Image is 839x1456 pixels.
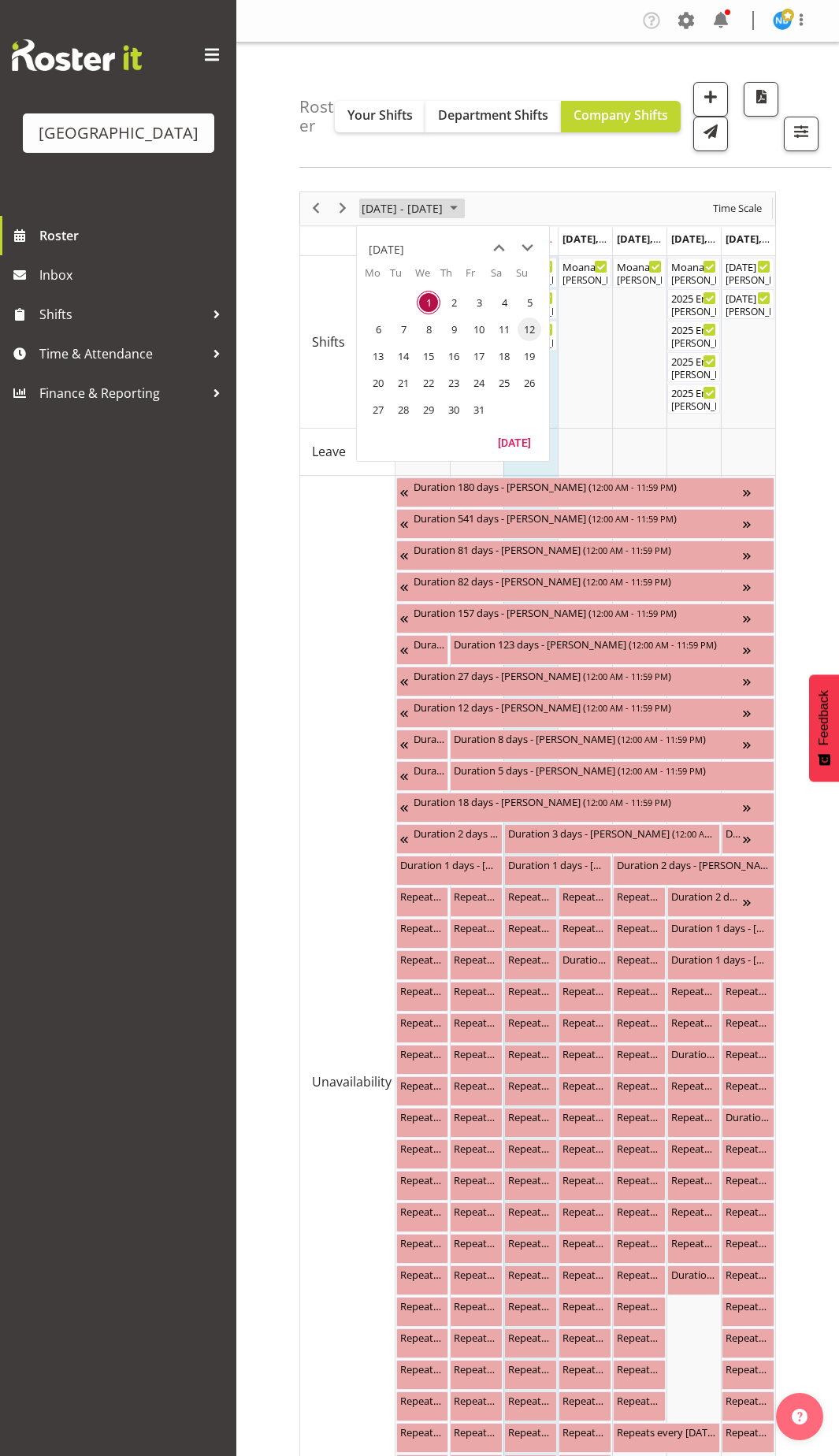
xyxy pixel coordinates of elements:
[400,919,445,935] div: Repeats every [DATE] - [PERSON_NAME] ( )
[617,1203,662,1219] div: Repeats every [DATE], [DATE], [DATE], [DATE], [DATE] - [PERSON_NAME] ( )
[504,1297,557,1327] div: Unavailability"s event - Repeats every wednesday - Michelle Englehardt Begin From Wednesday, Octo...
[39,263,228,287] span: Inbox
[617,1140,662,1156] div: Repeats every [DATE], [DATE], [DATE], [DATE], [DATE] - [PERSON_NAME] Awhina [PERSON_NAME] ( )
[562,919,607,935] div: Repeats every [DATE], [DATE] - [PERSON_NAME] ( )
[675,827,757,840] span: 12:00 AM - 11:59 PM
[693,82,728,117] button: Add a new shift
[504,1045,557,1075] div: Unavailability"s event - Repeats every monday, tuesday, wednesday, thursday, friday - Davey Van G...
[671,1077,716,1093] div: Repeats every [DATE] - [PERSON_NAME] ( )
[722,1297,774,1327] div: Unavailability"s event - Repeats every sunday - Ruby Grace Begin From Sunday, October 5, 2025 at ...
[586,701,668,714] span: 12:00 AM - 11:59 PM
[562,1046,607,1061] div: Repeats every [DATE] - [PERSON_NAME] ( )
[784,117,819,151] button: Filter Shifts
[488,431,541,453] button: Today
[693,117,728,151] button: Send a list of all shifts for the selected filtered period to all rostered employees.
[617,273,662,288] div: [PERSON_NAME]
[508,1266,553,1282] div: Repeats every [DATE] - [PERSON_NAME] ( )
[722,258,774,288] div: Shifts"s event - Diwali Mela 2025. FOHM Shift Begin From Sunday, October 5, 2025 at 5:45:00 PM GM...
[726,1235,770,1250] div: Repeats every [DATE], [DATE] - [PERSON_NAME] ( )
[396,887,449,917] div: Unavailability"s event - Repeats every monday, tuesday, wednesday, thursday, friday, saturday, su...
[414,699,743,715] div: Duration 12 days - [PERSON_NAME] ( )
[396,1234,449,1264] div: Unavailability"s event - Repeats every monday, tuesday, wednesday, thursday, friday - Amy Duncans...
[671,368,716,382] div: [PERSON_NAME]
[559,1045,611,1075] div: Unavailability"s event - Repeats every thursday - Aiddie Carnihan Begin From Thursday, October 2,...
[722,1265,774,1295] div: Unavailability"s event - Repeats every sunday - Richard Freeman Begin From Sunday, October 5, 202...
[722,1234,774,1264] div: Unavailability"s event - Repeats every sunday, saturday - Richard Freeman Begin From Sunday, Octo...
[450,1265,503,1295] div: Unavailability"s event - Repeats every friday, monday, tuesday, saturday, thursday - Ruby Grace B...
[396,950,449,980] div: Unavailability"s event - Repeats every monday, tuesday, saturday, sunday - Dion Stewart Begin Fro...
[562,951,607,967] div: Duration 23 hours - [PERSON_NAME] ( )
[671,353,716,369] div: 2025 Entertainer of the Year FOHM shift - EVENING ( )
[400,951,445,967] div: Repeats every [DATE], [DATE], [DATE], [DATE] - [PERSON_NAME] ( )
[306,199,327,218] button: Previous
[559,982,611,1012] div: Unavailability"s event - Repeats every thursday - Hanna Peters Begin From Thursday, October 2, 20...
[356,192,467,225] div: Sep 29 - Oct 05, 2025
[400,982,445,998] div: Repeats every [DATE] - [PERSON_NAME] ( )
[454,1172,499,1187] div: Repeats every [DATE], [DATE], [DATE], [DATE], [DATE] - [PERSON_NAME] ( )
[508,1109,553,1124] div: Repeats every [DATE], [DATE], [DATE], [DATE], [DATE] - [PERSON_NAME] ( )
[414,573,743,589] div: Duration 82 days - [PERSON_NAME] ( )
[613,1076,666,1106] div: Unavailability"s event - Repeats every monday, tuesday, wednesday, thursday, friday - Lydia Noble...
[396,919,449,949] div: Unavailability"s event - Repeats every monday - Kelly Shepherd Begin From Monday, September 29, 2...
[300,429,395,476] td: Leave resource
[726,982,770,998] div: Repeats every [DATE], [DATE], [DATE], [DATE], [DATE], [DATE], [DATE] - [PERSON_NAME] ( )
[744,82,778,117] button: Download a PDF of the roster according to the set date range.
[454,982,499,998] div: Repeats every [DATE], [DATE], [DATE] - [PERSON_NAME] ( )
[726,305,770,319] div: [PERSON_NAME], [PERSON_NAME], [PERSON_NAME], [PERSON_NAME], [PERSON_NAME], [PERSON_NAME]
[454,1077,499,1093] div: Repeats every [DATE], [DATE], [DATE], [DATE], [DATE] - [PERSON_NAME] ( )
[632,638,714,651] span: 12:00 AM - 11:59 PM
[508,1203,553,1219] div: Repeats every [DATE], [DATE], [DATE], [DATE], [DATE] - [PERSON_NAME] ( )
[39,224,228,247] span: Roster
[722,1171,774,1201] div: Unavailability"s event - Repeats every sunday - Richard Freeman Begin From Sunday, October 5, 202...
[396,1045,449,1075] div: Unavailability"s event - Repeats every monday, tuesday, wednesday, thursday, friday - Jody Smart ...
[504,919,557,949] div: Unavailability"s event - Repeats every wednesday, thursday - Max Allan Begin From Wednesday, Octo...
[504,887,557,917] div: Unavailability"s event - Repeats every monday, tuesday, wednesday, thursday, friday, saturday, su...
[617,1077,662,1093] div: Repeats every [DATE], [DATE], [DATE], [DATE], [DATE] - [PERSON_NAME] ( )
[400,1109,445,1124] div: Repeats every [DATE], [DATE], [DATE], [DATE], [DATE] - [PERSON_NAME] ( )
[300,256,395,429] td: Shifts resource
[592,481,674,493] span: 12:00 AM - 11:59 PM
[508,1046,553,1061] div: Repeats every [DATE], [DATE], [DATE], [DATE], [DATE] - [PERSON_NAME] ( )
[454,1014,499,1030] div: Repeats every [DATE], [DATE], [DATE], [DATE], [DATE] - [PERSON_NAME] ( )
[671,399,716,414] div: [PERSON_NAME], [PERSON_NAME], [PERSON_NAME], [PERSON_NAME], [PERSON_NAME]
[39,381,205,405] span: Finance & Reporting
[561,101,681,132] button: Company Shifts
[613,1108,666,1138] div: Unavailability"s event - Repeats every friday - Skye Colonna Begin From Friday, October 3, 2025 a...
[454,730,742,746] div: Duration 8 days - [PERSON_NAME] ( )
[613,1045,666,1075] div: Unavailability"s event - Repeats every monday, tuesday, wednesday, thursday, friday - Davey Van G...
[726,258,770,274] div: [DATE] Mela 2025. FOHM Shift ( )
[667,1202,720,1232] div: Unavailability"s event - Repeats every monday, tuesday, wednesday, thursday, friday, saturday, su...
[559,1234,611,1264] div: Unavailability"s event - Repeats every monday, tuesday, wednesday, thursday, friday - Amy Duncans...
[396,604,774,633] div: Unavailability"s event - Duration 157 days - Ailie Rundle Begin From Wednesday, September 24, 202...
[562,982,607,998] div: Repeats every [DATE] - [PERSON_NAME] ( )
[504,1076,557,1106] div: Unavailability"s event - Repeats every tuesday, wednesday - Kelly Shepherd Begin From Wednesday, ...
[454,888,499,904] div: Repeats every [DATE], [DATE], [DATE], [DATE], [DATE], [DATE], [DATE] - [PERSON_NAME] ( )
[396,1202,449,1232] div: Unavailability"s event - Repeats every monday, tuesday, thursday, friday, wednesday - Bobby-Lea A...
[396,982,449,1012] div: Unavailability"s event - Repeats every monday - Dillyn Shine Begin From Monday, September 29, 202...
[726,1140,770,1156] div: Repeats every [DATE] - [PERSON_NAME] ( )
[508,951,553,967] div: Repeats every [DATE] - [PERSON_NAME] ( )
[559,1108,611,1138] div: Unavailability"s event - Repeats every thursday - Kelly Shepherd Begin From Thursday, October 2, ...
[396,1297,449,1327] div: Unavailability"s event - Repeats every friday, monday, tuesday, saturday, thursday - Ruby Grace B...
[722,1045,774,1075] div: Unavailability"s event - Repeats every sunday - Jordan Sanft Begin From Sunday, October 5, 2025 a...
[617,1266,662,1282] div: Repeats every [DATE], [DATE], [DATE], [DATE], [DATE] - [PERSON_NAME] ( )
[667,1045,720,1075] div: Unavailability"s event - Duration 23 hours - Ruby Grace Begin From Saturday, October 4, 2025 at 1...
[667,919,774,949] div: Unavailability"s event - Duration 1 days - Lisa Camplin Begin From Saturday, October 4, 2025 at 1...
[504,856,611,886] div: Unavailability"s event - Duration 1 days - Valerie Donaldson Begin From Wednesday, October 1, 202...
[671,336,716,351] div: [PERSON_NAME], [PERSON_NAME], [PERSON_NAME], [PERSON_NAME], [PERSON_NAME], [PERSON_NAME]
[562,1172,607,1187] div: Repeats every [DATE], [DATE], [DATE], [DATE], [DATE] - [PERSON_NAME] ( )
[613,258,666,288] div: Shifts"s event - Moana Nui a Kiwa Wānanga Cargo Shed Begin From Friday, October 3, 2025 at 8:15:0...
[450,1297,503,1327] div: Unavailability"s event - Repeats every tuesday - Michelle Englehardt Begin From Tuesday, Septembe...
[335,101,425,132] button: Your Shifts
[559,258,611,288] div: Shifts"s event - Moana Nui a Kiwa Wānanga Cargo Shed Begin From Thursday, October 2, 2025 at 8:15...
[617,888,662,904] div: Repeats every [DATE], [DATE], [DATE], [DATE], [DATE], [DATE], [DATE] - [PERSON_NAME] ( )
[414,667,743,683] div: Duration 27 days - [PERSON_NAME] ( )
[450,919,503,949] div: Unavailability"s event - Repeats every monday, tuesday, saturday, sunday - Dion Stewart Begin Fro...
[414,604,743,620] div: Duration 157 days - [PERSON_NAME] ( )
[508,1172,553,1187] div: Repeats every [DATE], [DATE], [DATE], [DATE], [DATE] - [PERSON_NAME] Awhina [PERSON_NAME] ( )
[722,289,774,319] div: Shifts"s event - Diwali Mela 2025 Begin From Sunday, October 5, 2025 at 6:30:00 PM GMT+13:00 Ends...
[613,1234,666,1264] div: Unavailability"s event - Repeats every monday, tuesday, wednesday, thursday, friday - Sumner Raos...
[504,824,720,854] div: Unavailability"s event - Duration 3 days - Beana Badenhorst Begin From Wednesday, October 1, 2025...
[586,544,668,556] span: 12:00 AM - 11:59 PM
[671,273,716,288] div: [PERSON_NAME]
